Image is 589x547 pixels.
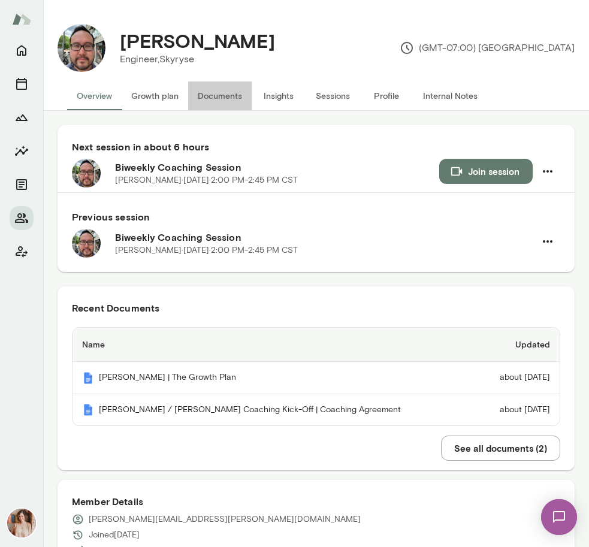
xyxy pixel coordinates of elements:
p: Joined [DATE] [89,529,140,541]
h6: Recent Documents [72,301,560,315]
h4: [PERSON_NAME] [120,29,275,52]
button: Join session [439,159,533,184]
button: Members [10,206,34,230]
button: Sessions [10,72,34,96]
h6: Member Details [72,494,560,509]
img: Nancy Alsip [7,509,36,537]
button: Documents [10,173,34,197]
h6: Biweekly Coaching Session [115,230,535,244]
p: Engineer, Skyryse [120,52,275,67]
p: [PERSON_NAME] · [DATE] · 2:00 PM-2:45 PM CST [115,244,298,256]
button: Client app [10,240,34,264]
th: Updated [476,328,560,362]
h6: Next session in about 6 hours [72,140,560,154]
img: George Evans [58,24,105,72]
th: [PERSON_NAME] | The Growth Plan [73,362,476,394]
p: [PERSON_NAME][EMAIL_ADDRESS][PERSON_NAME][DOMAIN_NAME] [89,513,361,525]
img: Mento [12,8,31,31]
img: Mento [82,404,94,416]
button: Documents [188,81,252,110]
p: (GMT-07:00) [GEOGRAPHIC_DATA] [400,41,575,55]
td: about [DATE] [476,362,560,394]
img: Mento [82,372,94,384]
h6: Biweekly Coaching Session [115,160,439,174]
button: Sessions [306,81,360,110]
button: Insights [10,139,34,163]
button: Growth Plan [10,105,34,129]
button: Growth plan [122,81,188,110]
button: Home [10,38,34,62]
th: Name [73,328,476,362]
p: [PERSON_NAME] · [DATE] · 2:00 PM-2:45 PM CST [115,174,298,186]
button: Profile [360,81,413,110]
td: about [DATE] [476,394,560,426]
th: [PERSON_NAME] / [PERSON_NAME] Coaching Kick-Off | Coaching Agreement [73,394,476,426]
button: See all documents (2) [441,436,560,461]
button: Insights [252,81,306,110]
button: Overview [67,81,122,110]
button: Internal Notes [413,81,487,110]
h6: Previous session [72,210,560,224]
